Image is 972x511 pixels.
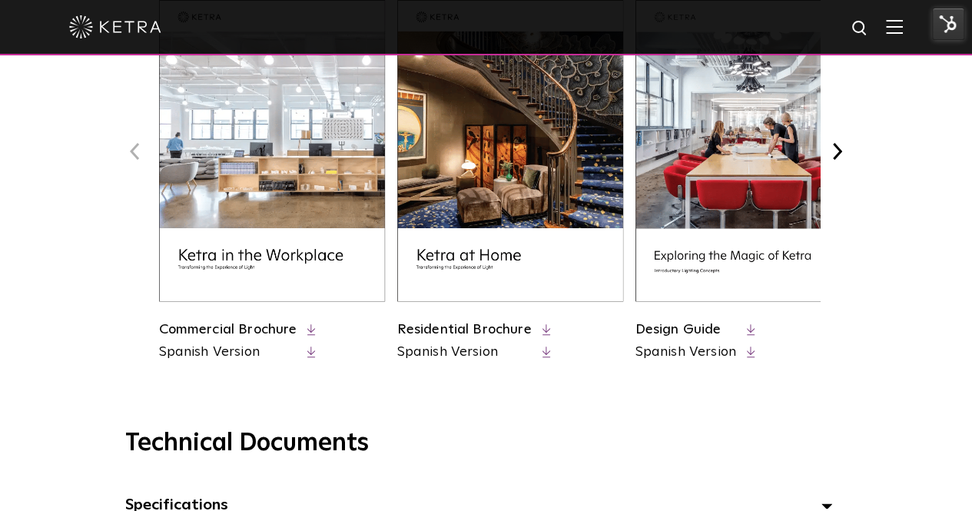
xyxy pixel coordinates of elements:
img: search icon [851,19,870,38]
h3: Technical Documents [125,429,848,458]
a: Spanish Version [635,343,736,362]
a: Spanish Version [159,343,297,362]
img: Hamburger%20Nav.svg [886,19,903,34]
a: Residential Brochure [397,323,532,337]
a: Spanish Version [397,343,532,362]
button: Next [828,141,848,161]
a: Design Guide [635,323,722,337]
button: Previous [125,141,145,161]
img: HubSpot Tools Menu Toggle [932,8,964,40]
img: ketra-logo-2019-white [69,15,161,38]
a: Commercial Brochure [159,323,297,337]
